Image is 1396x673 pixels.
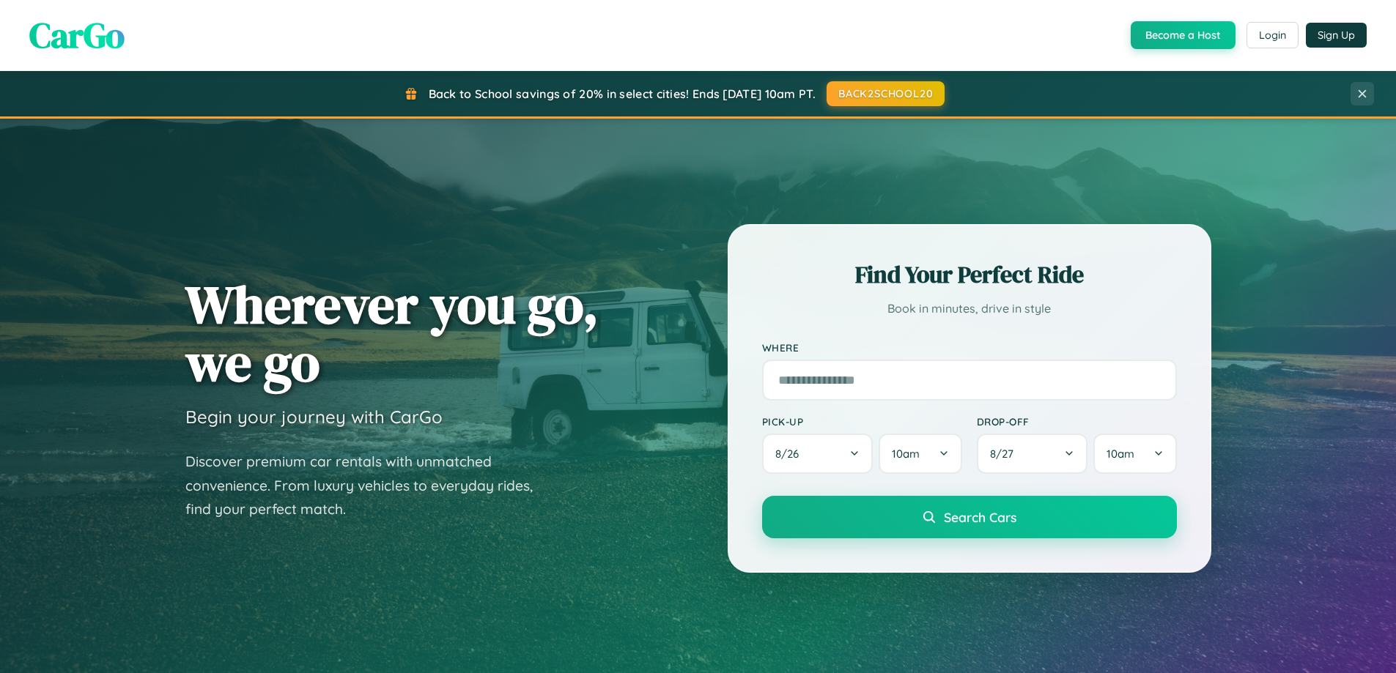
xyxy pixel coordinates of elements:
label: Where [762,341,1177,354]
span: 8 / 27 [990,447,1021,461]
button: BACK2SCHOOL20 [827,81,945,106]
span: 10am [1107,447,1134,461]
h1: Wherever you go, we go [185,275,599,391]
span: CarGo [29,11,125,59]
button: Search Cars [762,496,1177,538]
p: Discover premium car rentals with unmatched convenience. From luxury vehicles to everyday rides, ... [185,450,552,521]
button: 8/26 [762,434,874,474]
label: Pick-up [762,415,962,428]
button: Sign Up [1306,23,1367,48]
span: Search Cars [944,509,1016,525]
button: 8/27 [977,434,1088,474]
p: Book in minutes, drive in style [762,298,1177,319]
button: Login [1247,22,1299,48]
label: Drop-off [977,415,1177,428]
span: 8 / 26 [775,447,806,461]
button: Become a Host [1131,21,1236,49]
button: 10am [1093,434,1176,474]
span: 10am [892,447,920,461]
span: Back to School savings of 20% in select cities! Ends [DATE] 10am PT. [429,86,816,101]
h3: Begin your journey with CarGo [185,406,443,428]
h2: Find Your Perfect Ride [762,259,1177,291]
button: 10am [879,434,961,474]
